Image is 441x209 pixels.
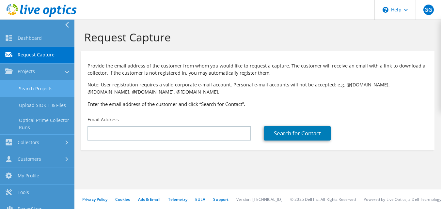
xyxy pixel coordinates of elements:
label: Email Address [87,116,119,123]
svg: \n [383,7,388,13]
a: Cookies [115,197,130,202]
a: Telemetry [168,197,187,202]
span: GG [423,5,434,15]
p: Provide the email address of the customer from whom you would like to request a capture. The cust... [87,62,428,77]
li: Version: [TECHNICAL_ID] [236,197,282,202]
a: EULA [195,197,205,202]
a: Support [213,197,228,202]
a: Ads & Email [138,197,160,202]
h3: Enter the email address of the customer and click “Search for Contact”. [87,100,428,108]
a: Privacy Policy [82,197,107,202]
li: © 2025 Dell Inc. All Rights Reserved [290,197,356,202]
h1: Request Capture [84,30,428,44]
p: Note: User registration requires a valid corporate e-mail account. Personal e-mail accounts will ... [87,81,428,96]
a: Search for Contact [264,126,331,141]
